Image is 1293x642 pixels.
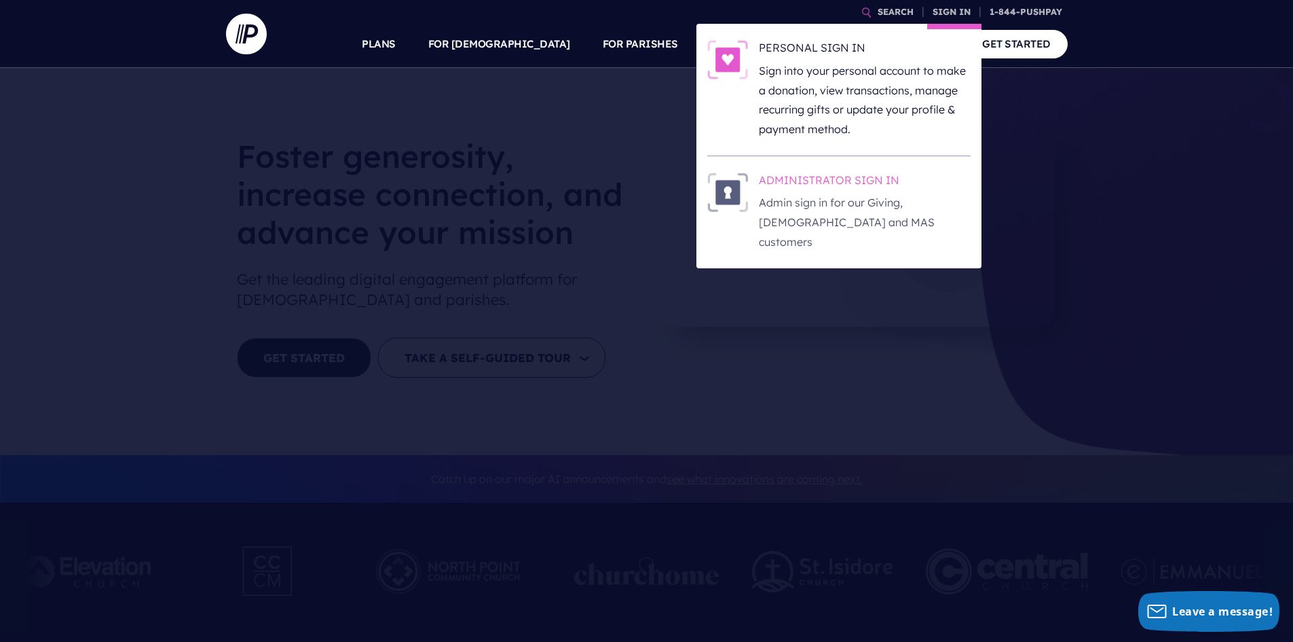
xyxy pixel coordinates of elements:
a: PERSONAL SIGN IN - Illustration PERSONAL SIGN IN Sign into your personal account to make a donati... [707,40,971,139]
span: Leave a message! [1172,604,1273,619]
a: EXPLORE [803,20,850,68]
h6: ADMINISTRATOR SIGN IN [759,173,971,193]
a: SOLUTIONS [711,20,771,68]
img: PERSONAL SIGN IN - Illustration [707,40,748,79]
a: GET STARTED [965,30,1068,58]
h6: PERSONAL SIGN IN [759,40,971,60]
a: FOR [DEMOGRAPHIC_DATA] [428,20,570,68]
a: PLANS [362,20,396,68]
a: COMPANY [883,20,933,68]
p: Sign into your personal account to make a donation, view transactions, manage recurring gifts or ... [759,61,971,139]
a: FOR PARISHES [603,20,678,68]
a: ADMINISTRATOR SIGN IN - Illustration ADMINISTRATOR SIGN IN Admin sign in for our Giving, [DEMOGRA... [707,173,971,252]
button: Leave a message! [1138,591,1279,632]
p: Admin sign in for our Giving, [DEMOGRAPHIC_DATA] and MAS customers [759,193,971,251]
img: ADMINISTRATOR SIGN IN - Illustration [707,173,748,212]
